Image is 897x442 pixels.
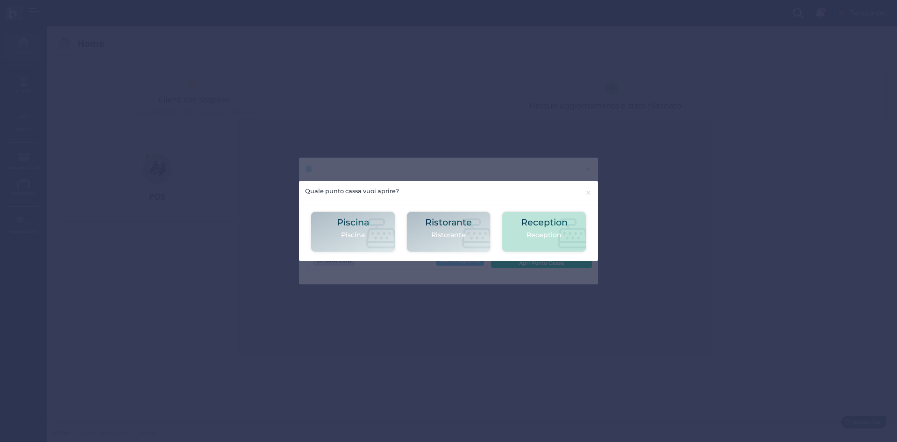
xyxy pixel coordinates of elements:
[521,230,568,240] p: Reception
[425,230,472,240] p: Ristorante
[305,187,399,196] h5: Quale punto cassa vuoi aprire?
[425,217,472,227] h2: Ristorante
[337,217,369,227] h2: Piscina
[579,181,598,205] button: Close
[28,7,62,14] span: Assistenza
[337,230,369,240] p: Piscina
[585,187,592,199] span: ×
[521,217,568,227] h2: Reception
